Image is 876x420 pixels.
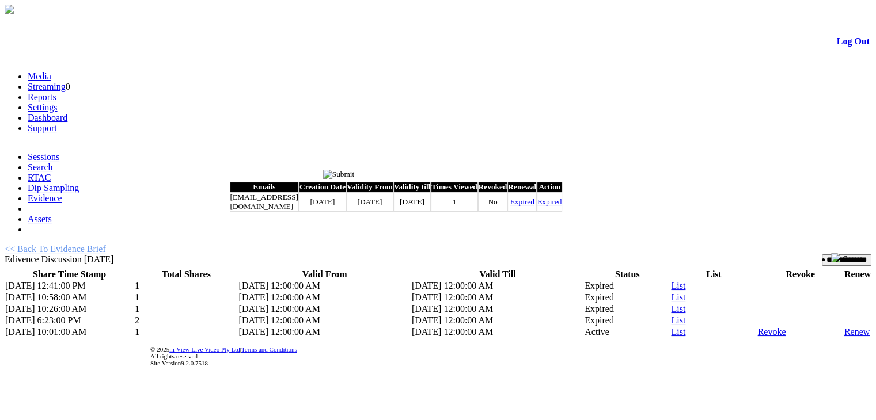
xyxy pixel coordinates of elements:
[537,182,562,192] th: Action
[346,182,393,192] th: Validity From
[478,192,508,212] td: No
[230,182,299,192] th: Emails
[537,197,562,206] a: Expired
[510,197,534,206] a: Expired
[323,170,355,179] input: Submit
[230,192,299,212] td: [EMAIL_ADDRESS][DOMAIN_NAME]
[299,182,346,192] th: Creation Date
[299,192,346,212] td: [DATE]
[431,192,477,212] td: 1
[478,182,508,192] th: Revoked
[227,170,323,179] span: List of Shared Evidence Brief
[393,182,431,192] th: Validity till
[346,192,393,212] td: [DATE]
[393,192,431,212] td: [DATE]
[507,182,537,192] th: Renewal
[431,182,477,192] th: Times Viewed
